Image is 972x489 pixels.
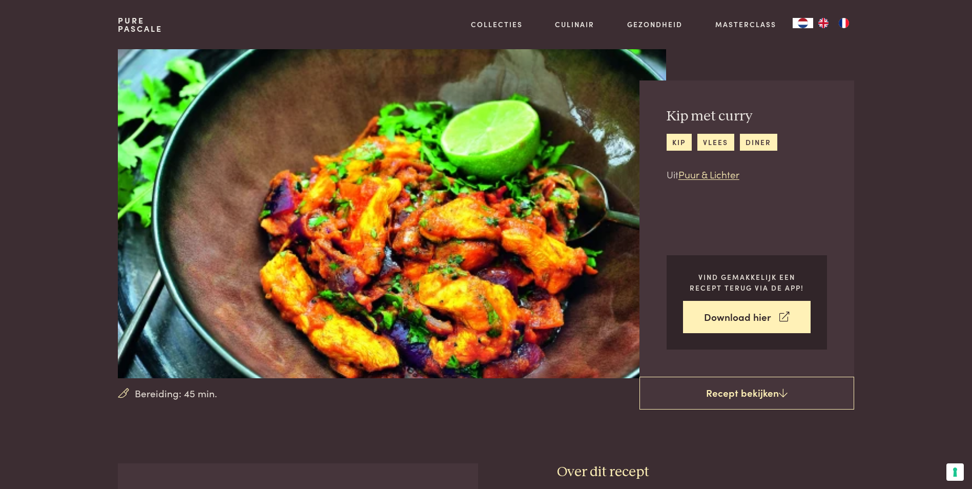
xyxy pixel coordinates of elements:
[715,19,776,30] a: Masterclass
[555,19,594,30] a: Culinair
[667,108,777,126] h2: Kip met curry
[813,18,854,28] ul: Language list
[118,16,162,33] a: PurePascale
[627,19,683,30] a: Gezondheid
[697,134,734,151] a: vlees
[557,463,854,481] h3: Over dit recept
[683,301,811,333] a: Download hier
[946,463,964,481] button: Uw voorkeuren voor toestemming voor trackingtechnologieën
[834,18,854,28] a: FR
[667,134,692,151] a: kip
[135,386,217,401] span: Bereiding: 45 min.
[793,18,813,28] div: Language
[793,18,854,28] aside: Language selected: Nederlands
[813,18,834,28] a: EN
[793,18,813,28] a: NL
[678,167,739,181] a: Puur & Lichter
[667,167,777,182] p: Uit
[471,19,523,30] a: Collecties
[683,272,811,293] p: Vind gemakkelijk een recept terug via de app!
[740,134,777,151] a: diner
[118,49,666,378] img: Kip met curry
[639,377,854,410] a: Recept bekijken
